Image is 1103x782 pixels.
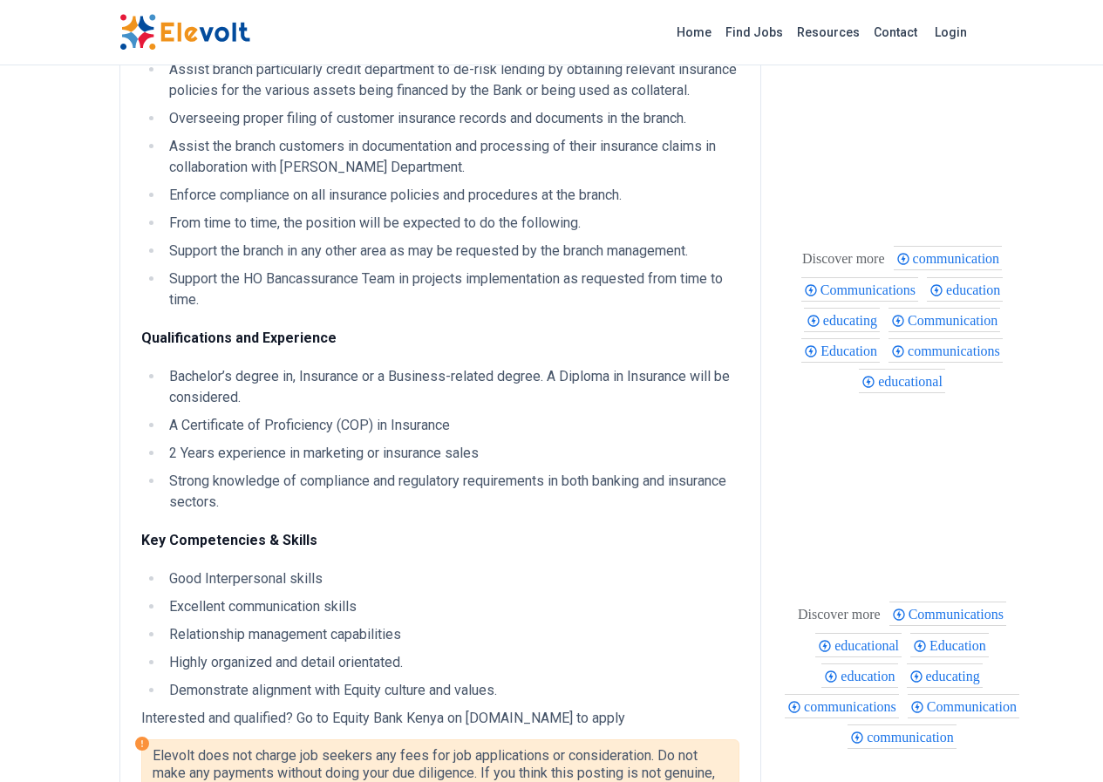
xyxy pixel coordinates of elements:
[910,633,989,657] div: Education
[164,596,739,617] li: Excellent communication skills
[913,251,1005,266] span: communication
[878,374,948,389] span: educational
[164,415,739,436] li: A Certificate of Proficiency (COP) in Insurance
[802,247,885,271] div: These are topics related to the article that might interest you
[841,669,900,683] span: education
[927,277,1003,302] div: education
[164,366,739,408] li: Bachelor’s degree in, Insurance or a Business-related degree. A Diploma in Insurance will be cons...
[801,338,880,363] div: Education
[164,241,739,262] li: Support the branch in any other area as may be requested by the branch management.
[804,699,902,714] span: communications
[894,246,1003,270] div: communication
[164,680,739,701] li: Demonstrate alignment with Equity culture and values.
[927,699,1022,714] span: Communication
[889,338,1003,363] div: communications
[790,18,867,46] a: Resources
[164,471,739,513] li: Strong knowledge of compliance and regulatory requirements in both banking and insurance sectors.
[823,313,882,328] span: educating
[924,15,977,50] a: Login
[907,663,983,688] div: educating
[164,213,739,234] li: From time to time, the position will be expected to do the following.
[889,308,1000,332] div: Communication
[798,602,881,627] div: These are topics related to the article that might interest you
[1016,698,1103,782] iframe: Chat Widget
[141,708,739,729] p: Interested and qualified? Go to Equity Bank Kenya on [DOMAIN_NAME] to apply
[141,330,337,346] strong: Qualifications and Experience
[820,343,882,358] span: Education
[848,724,957,749] div: communication
[164,185,739,206] li: Enforce compliance on all insurance policies and procedures at the branch.
[141,532,317,548] strong: Key Competencies & Skills
[718,18,790,46] a: Find Jobs
[119,14,250,51] img: Elevolt
[785,694,899,718] div: communications
[164,59,739,101] li: Assist branch particularly credit department to de-risk lending by obtaining relevant insurance p...
[164,443,739,464] li: 2 Years experience in marketing or insurance sales
[801,277,918,302] div: Communications
[859,369,945,393] div: educational
[889,602,1006,626] div: Communications
[908,694,1019,718] div: Communication
[164,652,739,673] li: Highly organized and detail orientated.
[834,638,904,653] span: educational
[815,633,902,657] div: educational
[804,308,880,332] div: educating
[909,607,1009,622] span: Communications
[820,282,921,297] span: Communications
[670,18,718,46] a: Home
[908,313,1003,328] span: Communication
[867,730,959,745] span: communication
[164,269,739,310] li: Support the HO Bancassurance Team in projects implementation as requested from time to time.
[821,663,897,688] div: education
[164,108,739,129] li: Overseeing proper filing of customer insurance records and documents in the branch.
[946,282,1005,297] span: education
[929,638,991,653] span: Education
[926,669,985,683] span: educating
[164,568,739,589] li: Good Interpersonal skills
[867,18,924,46] a: Contact
[164,136,739,178] li: Assist the branch customers in documentation and processing of their insurance claims in collabor...
[164,624,739,645] li: Relationship management capabilities
[908,343,1005,358] span: communications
